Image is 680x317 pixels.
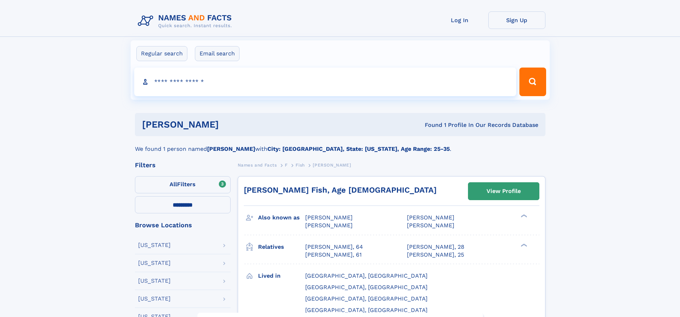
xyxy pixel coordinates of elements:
[488,11,545,29] a: Sign Up
[407,251,464,259] a: [PERSON_NAME], 25
[135,162,231,168] div: Filters
[305,251,362,259] a: [PERSON_NAME], 61
[135,11,238,31] img: Logo Names and Facts
[285,160,288,169] a: F
[244,185,437,194] a: [PERSON_NAME] Fish, Age [DEMOGRAPHIC_DATA]
[207,145,255,152] b: [PERSON_NAME]
[134,68,517,96] input: search input
[135,136,545,153] div: We found 1 person named with .
[305,243,363,251] a: [PERSON_NAME], 64
[170,181,177,188] span: All
[519,243,528,247] div: ❯
[138,278,171,284] div: [US_STATE]
[135,176,231,193] label: Filters
[519,68,546,96] button: Search Button
[519,214,528,218] div: ❯
[468,183,539,200] a: View Profile
[305,284,428,291] span: [GEOGRAPHIC_DATA], [GEOGRAPHIC_DATA]
[267,145,450,152] b: City: [GEOGRAPHIC_DATA], State: [US_STATE], Age Range: 25-35
[322,121,538,129] div: Found 1 Profile In Our Records Database
[305,295,428,302] span: [GEOGRAPHIC_DATA], [GEOGRAPHIC_DATA]
[305,307,428,313] span: [GEOGRAPHIC_DATA], [GEOGRAPHIC_DATA]
[296,163,304,168] span: Fish
[135,222,231,228] div: Browse Locations
[487,183,521,199] div: View Profile
[313,163,351,168] span: [PERSON_NAME]
[195,46,240,61] label: Email search
[138,260,171,266] div: [US_STATE]
[138,242,171,248] div: [US_STATE]
[407,243,464,251] a: [PERSON_NAME], 28
[305,214,353,221] span: [PERSON_NAME]
[238,160,277,169] a: Names and Facts
[142,120,322,129] h1: [PERSON_NAME]
[258,241,305,253] h3: Relatives
[258,212,305,224] h3: Also known as
[258,270,305,282] h3: Lived in
[138,296,171,302] div: [US_STATE]
[431,11,488,29] a: Log In
[296,160,304,169] a: Fish
[407,222,454,229] span: [PERSON_NAME]
[305,222,353,229] span: [PERSON_NAME]
[305,272,428,279] span: [GEOGRAPHIC_DATA], [GEOGRAPHIC_DATA]
[136,46,187,61] label: Regular search
[407,214,454,221] span: [PERSON_NAME]
[285,163,288,168] span: F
